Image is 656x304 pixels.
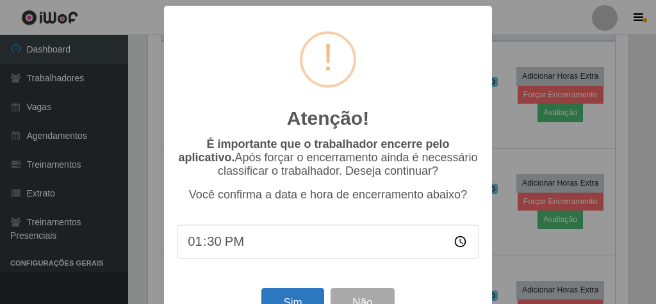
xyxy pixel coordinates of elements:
[177,138,479,178] p: Após forçar o encerramento ainda é necessário classificar o trabalhador. Deseja continuar?
[287,107,369,130] h2: Atenção!
[178,138,449,164] b: É importante que o trabalhador encerre pelo aplicativo.
[177,188,479,202] p: Você confirma a data e hora de encerramento abaixo?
